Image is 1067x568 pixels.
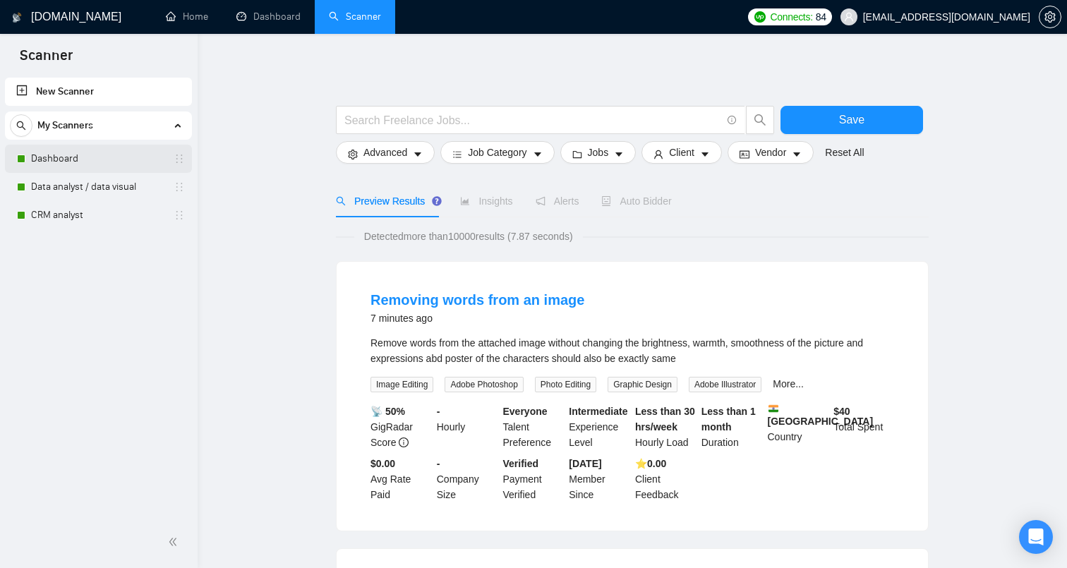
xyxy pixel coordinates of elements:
[336,141,435,164] button: settingAdvancedcaret-down
[780,106,923,134] button: Save
[773,378,804,389] a: More...
[768,404,778,413] img: 🇮🇳
[768,404,874,427] b: [GEOGRAPHIC_DATA]
[5,111,192,229] li: My Scanners
[566,404,632,450] div: Experience Level
[1039,6,1061,28] button: setting
[503,406,548,417] b: Everyone
[370,406,405,417] b: 📡 50%
[344,111,721,129] input: Search Freelance Jobs...
[31,173,165,201] a: Data analyst / data visual
[460,195,512,207] span: Insights
[536,195,579,207] span: Alerts
[5,78,192,106] li: New Scanner
[601,196,611,206] span: robot
[755,145,786,160] span: Vendor
[572,149,582,159] span: folder
[536,196,545,206] span: notification
[747,114,773,126] span: search
[437,458,440,469] b: -
[11,121,32,131] span: search
[370,335,894,366] div: Remove words from the attached image without changing the brightness, warmth, smoothness of the p...
[500,456,567,502] div: Payment Verified
[833,406,850,417] b: $ 40
[1039,11,1061,23] span: setting
[31,201,165,229] a: CRM analyst
[740,149,749,159] span: idcard
[452,149,462,159] span: bars
[503,458,539,469] b: Verified
[641,141,722,164] button: userClientcaret-down
[336,195,438,207] span: Preview Results
[174,153,185,164] span: holder
[1039,11,1061,23] a: setting
[728,116,737,125] span: info-circle
[533,149,543,159] span: caret-down
[363,145,407,160] span: Advanced
[348,149,358,159] span: setting
[566,456,632,502] div: Member Since
[370,310,584,327] div: 7 minutes ago
[8,45,84,75] span: Scanner
[16,78,181,106] a: New Scanner
[825,145,864,160] a: Reset All
[560,141,637,164] button: folderJobscaret-down
[635,406,695,433] b: Less than 30 hrs/week
[12,6,22,29] img: logo
[434,404,500,450] div: Hourly
[535,377,596,392] span: Photo Editing
[746,106,774,134] button: search
[368,404,434,450] div: GigRadar Score
[831,404,897,450] div: Total Spent
[632,456,699,502] div: Client Feedback
[336,196,346,206] span: search
[844,12,854,22] span: user
[614,149,624,159] span: caret-down
[699,404,765,450] div: Duration
[437,406,440,417] b: -
[368,456,434,502] div: Avg Rate Paid
[399,437,409,447] span: info-circle
[37,111,93,140] span: My Scanners
[635,458,666,469] b: ⭐️ 0.00
[500,404,567,450] div: Talent Preference
[370,458,395,469] b: $0.00
[728,141,814,164] button: idcardVendorcaret-down
[413,149,423,159] span: caret-down
[434,456,500,502] div: Company Size
[174,210,185,221] span: holder
[354,229,583,244] span: Detected more than 10000 results (7.87 seconds)
[440,141,554,164] button: barsJob Categorycaret-down
[689,377,761,392] span: Adobe Illustrator
[701,406,756,433] b: Less than 1 month
[370,377,433,392] span: Image Editing
[765,404,831,450] div: Country
[430,195,443,207] div: Tooltip anchor
[460,196,470,206] span: area-chart
[588,145,609,160] span: Jobs
[168,535,182,549] span: double-left
[174,181,185,193] span: holder
[770,9,812,25] span: Connects:
[700,149,710,159] span: caret-down
[816,9,826,25] span: 84
[31,145,165,173] a: Dashboard
[754,11,766,23] img: upwork-logo.png
[236,11,301,23] a: dashboardDashboard
[839,111,864,128] span: Save
[792,149,802,159] span: caret-down
[608,377,677,392] span: Graphic Design
[10,114,32,137] button: search
[468,145,526,160] span: Job Category
[601,195,671,207] span: Auto Bidder
[669,145,694,160] span: Client
[653,149,663,159] span: user
[370,292,584,308] a: Removing words from an image
[1019,520,1053,554] div: Open Intercom Messenger
[569,406,627,417] b: Intermediate
[329,11,381,23] a: searchScanner
[445,377,523,392] span: Adobe Photoshop
[569,458,601,469] b: [DATE]
[632,404,699,450] div: Hourly Load
[166,11,208,23] a: homeHome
